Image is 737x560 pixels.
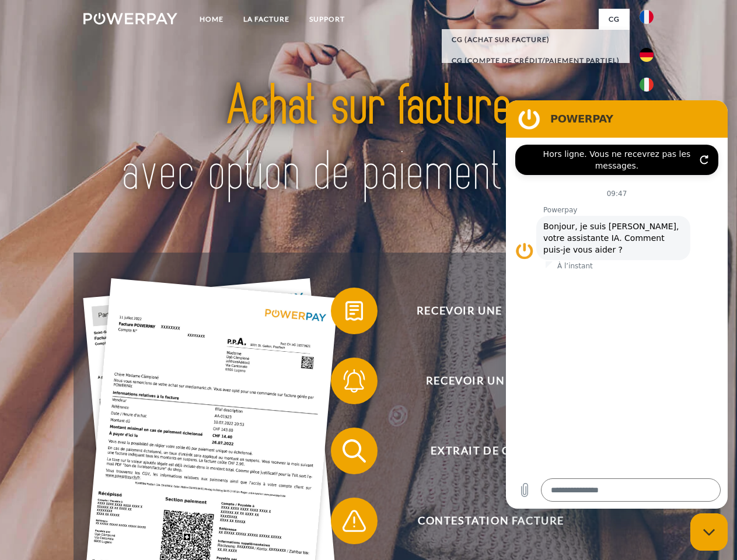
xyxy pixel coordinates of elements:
img: logo-powerpay-white.svg [83,13,177,24]
iframe: Fenêtre de messagerie [506,100,728,509]
img: qb_bell.svg [340,366,369,395]
img: it [640,78,654,92]
img: fr [640,10,654,24]
a: Support [299,9,355,30]
button: Extrait de compte [331,428,634,474]
a: Home [190,9,233,30]
span: Recevoir une facture ? [348,288,634,334]
iframe: Bouton de lancement de la fenêtre de messagerie, conversation en cours [690,513,728,551]
a: CG [599,9,630,30]
span: Contestation Facture [348,498,634,544]
a: CG (achat sur facture) [442,29,630,50]
img: qb_search.svg [340,436,369,466]
img: qb_warning.svg [340,506,369,535]
span: Recevoir un rappel? [348,358,634,404]
span: Extrait de compte [348,428,634,474]
a: LA FACTURE [233,9,299,30]
img: qb_bill.svg [340,296,369,325]
a: CG (Compte de crédit/paiement partiel) [442,50,630,71]
img: title-powerpay_fr.svg [111,56,626,223]
button: Recevoir une facture ? [331,288,634,334]
button: Recevoir un rappel? [331,358,634,404]
img: de [640,48,654,62]
button: Contestation Facture [331,498,634,544]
